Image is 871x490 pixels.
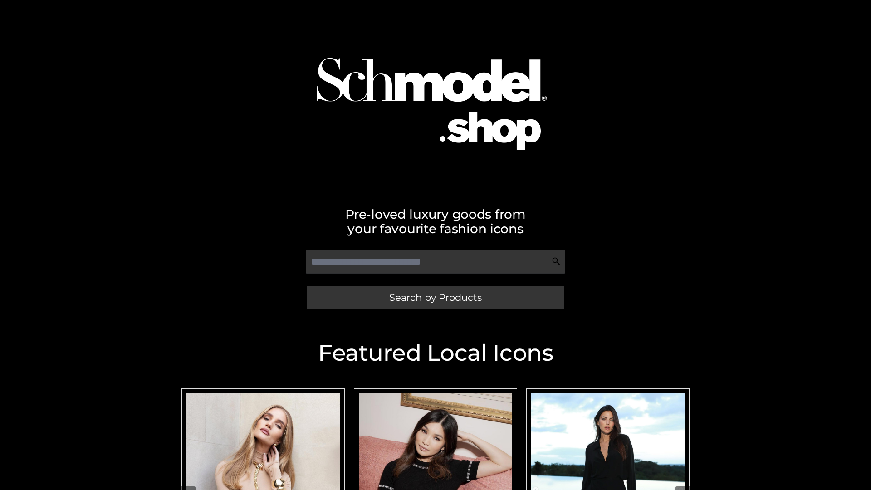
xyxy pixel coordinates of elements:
img: Search Icon [552,257,561,266]
h2: Pre-loved luxury goods from your favourite fashion icons [177,207,694,236]
span: Search by Products [389,293,482,302]
a: Search by Products [307,286,564,309]
h2: Featured Local Icons​ [177,342,694,364]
